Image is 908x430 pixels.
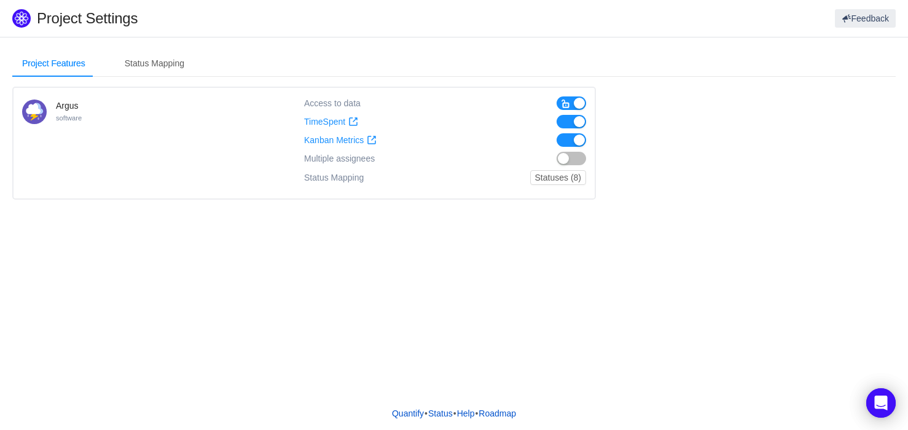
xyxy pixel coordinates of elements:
button: Statuses (8) [530,170,586,185]
span: TimeSpent [304,117,345,127]
a: Status [428,404,453,423]
a: Roadmap [478,404,517,423]
small: software [56,114,82,122]
h4: Argus [56,100,82,112]
div: Status Mapping [115,50,194,77]
span: • [425,408,428,418]
span: • [475,408,478,418]
span: Kanban Metrics [304,135,364,146]
h1: Project Settings [37,9,544,28]
button: Feedback [835,9,896,28]
img: 10423 [22,100,47,124]
span: Multiple assignees [304,154,375,164]
div: Access to data [304,96,361,110]
a: TimeSpent [304,117,358,127]
span: • [453,408,456,418]
img: Quantify [12,9,31,28]
a: Quantify [391,404,425,423]
div: Project Features [12,50,95,77]
a: Kanban Metrics [304,135,377,146]
div: Status Mapping [304,170,364,185]
a: Help [456,404,476,423]
div: Open Intercom Messenger [866,388,896,418]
